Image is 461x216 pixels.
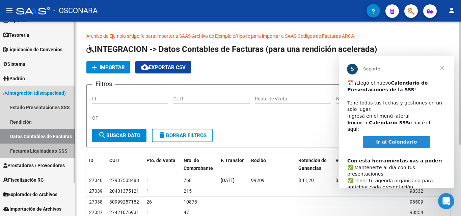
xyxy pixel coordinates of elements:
span: 10878 [184,199,197,205]
span: $ 11,20 [298,178,314,183]
mat-icon: search [98,131,106,139]
span: 30999257182 [109,199,139,205]
span: Explorador de Archivos [3,191,57,198]
span: 27937503488 [109,178,139,183]
span: 47 [184,210,189,215]
a: Archivo de Ejemplo c/tipo fc para importar a SAAS [192,33,296,39]
button: Importar [86,61,130,73]
span: 27040 [89,178,103,183]
span: [DATE] [221,178,235,183]
span: 98354 [410,210,423,215]
span: Buscar Dato [98,132,140,138]
span: 1 [146,210,149,215]
span: $ 11,30 [335,178,351,183]
p: - - [86,32,450,40]
mat-icon: menu [5,6,13,14]
span: 1 [146,178,149,183]
span: 1 [146,188,149,194]
span: Sistema [3,60,25,68]
span: Importar [100,64,125,70]
datatable-header-cell: Pto. de Venta [144,153,181,176]
span: 27039 [89,188,103,194]
span: 20401375121 [109,188,139,194]
span: Nro. de Comprobante [184,158,213,171]
span: 27037 [89,210,103,215]
span: 98332 [410,188,423,194]
span: 26 [146,199,152,205]
span: CUIT [109,158,120,163]
button: Buscar Dato [92,129,146,142]
span: INTEGRACION -> Datos Contables de Facturas (para una rendición acelerada) [86,44,377,54]
b: Con esta herramientas vas a poder: [8,102,104,108]
datatable-header-cell: Retencion de Ganancias [296,153,333,176]
span: Padrón [3,75,25,82]
mat-icon: delete [158,131,166,139]
mat-icon: add [90,63,98,71]
span: 215 [184,188,192,194]
span: Prestadores / Proveedores [3,162,65,169]
datatable-header-cell: ID [86,153,107,176]
span: Recibo [251,158,266,163]
mat-icon: person [448,6,456,14]
span: 98509 [410,199,423,205]
button: Exportar CSV [135,61,191,73]
span: - OSCONARA [53,3,98,18]
h3: Filtros [92,79,115,89]
span: Tesorería [3,31,29,39]
span: Retencion IIBB [335,158,367,163]
span: Borrar Filtros [158,132,207,138]
span: Importación de Archivos [3,205,61,213]
mat-icon: cloud_download [141,63,149,71]
datatable-header-cell: CUIT [107,153,144,176]
iframe: Intercom live chat [438,193,454,209]
span: Pto. de Venta [146,158,175,163]
span: Liquidación de Convenios [3,46,62,53]
span: Exportar CSV [141,64,186,70]
span: 99209 [251,178,265,183]
datatable-header-cell: Retencion IIBB [333,153,370,176]
datatable-header-cell: F. Transfer [218,153,248,176]
span: Fiscalización RG [3,176,44,184]
iframe: Intercom live chat mensaje [339,56,454,188]
datatable-header-cell: Nro. de Comprobante [181,153,218,176]
span: Retencion de Ganancias [298,158,327,171]
span: 768 [184,178,192,183]
button: Borrar Filtros [152,129,213,142]
span: F. Transfer [221,158,244,163]
span: 27038 [89,199,103,205]
a: Archivo de Ejemplo s/tipo fc para importar a SAAS [86,33,191,39]
a: Códigos de Facturas ARCA [298,33,354,39]
span: ID [89,158,93,163]
datatable-header-cell: Recibo [248,153,296,176]
span: 27421076931 [109,210,139,215]
span: Integración (discapacidad) [3,89,66,97]
div: ​✅ Mantenerte al día con tus presentaciones ✅ Tener tu agenda organizada para anticipar cada pres... [8,95,107,181]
